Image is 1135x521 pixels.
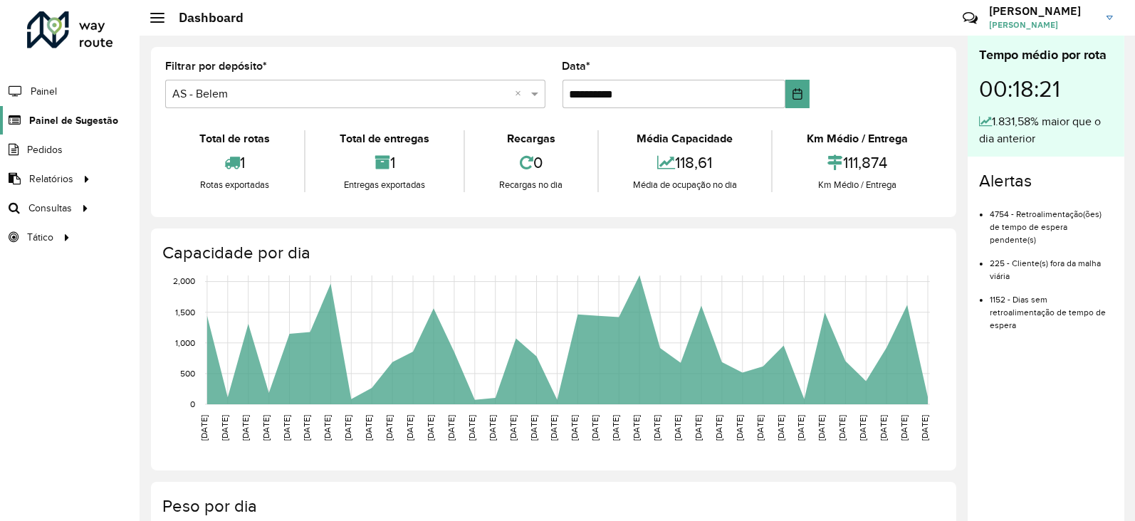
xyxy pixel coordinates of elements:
text: [DATE] [735,415,744,441]
text: [DATE] [199,415,209,441]
span: Pedidos [27,142,63,157]
span: Painel de Sugestão [29,113,118,128]
div: 111,874 [776,147,938,178]
div: Recargas [469,130,593,147]
text: [DATE] [858,415,867,441]
text: [DATE] [776,415,785,441]
div: 1 [309,147,460,178]
text: 2,000 [173,277,195,286]
span: Consultas [28,201,72,216]
a: Contato Rápido [955,3,985,33]
div: 00:18:21 [979,65,1113,113]
text: [DATE] [467,415,476,441]
div: 1.831,58% maior que o dia anterior [979,113,1113,147]
text: [DATE] [261,415,271,441]
div: 118,61 [602,147,768,178]
text: 0 [190,399,195,409]
li: 4754 - Retroalimentação(ões) de tempo de espera pendente(s) [990,197,1113,246]
span: Relatórios [29,172,73,186]
text: [DATE] [673,415,682,441]
div: 0 [469,147,593,178]
text: [DATE] [446,415,456,441]
h4: Peso por dia [162,496,942,517]
text: [DATE] [899,415,909,441]
div: Média Capacidade [602,130,768,147]
text: [DATE] [797,415,806,441]
span: Tático [27,230,53,245]
span: Painel [31,84,57,99]
div: Km Médio / Entrega [776,130,938,147]
label: Filtrar por depósito [165,58,267,75]
text: [DATE] [385,415,394,441]
text: [DATE] [755,415,765,441]
div: 1 [169,147,300,178]
span: Clear all [516,85,528,102]
text: [DATE] [632,415,641,441]
h4: Alertas [979,171,1113,191]
text: 1,000 [175,338,195,347]
div: Km Médio / Entrega [776,178,938,192]
text: [DATE] [817,415,827,441]
label: Data [563,58,591,75]
button: Choose Date [785,80,810,108]
text: [DATE] [364,415,373,441]
text: [DATE] [508,415,518,441]
div: Total de rotas [169,130,300,147]
h4: Capacidade por dia [162,243,942,263]
h2: Dashboard [164,10,244,26]
text: 1,500 [175,307,195,317]
div: Total de entregas [309,130,460,147]
div: Entregas exportadas [309,178,460,192]
text: [DATE] [837,415,847,441]
text: [DATE] [550,415,559,441]
text: [DATE] [426,415,435,441]
text: [DATE] [241,415,250,441]
text: [DATE] [652,415,661,441]
text: [DATE] [920,415,929,441]
text: [DATE] [529,415,538,441]
text: [DATE] [570,415,579,441]
text: [DATE] [220,415,229,441]
text: [DATE] [405,415,414,441]
text: [DATE] [488,415,497,441]
text: [DATE] [714,415,723,441]
text: [DATE] [590,415,600,441]
li: 1152 - Dias sem retroalimentação de tempo de espera [990,283,1113,332]
div: Rotas exportadas [169,178,300,192]
h3: [PERSON_NAME] [989,4,1096,18]
div: Recargas no dia [469,178,593,192]
div: Média de ocupação no dia [602,178,768,192]
text: [DATE] [282,415,291,441]
text: [DATE] [694,415,703,441]
text: [DATE] [323,415,332,441]
text: 500 [180,369,195,378]
div: Tempo médio por rota [979,46,1113,65]
text: [DATE] [611,415,620,441]
span: [PERSON_NAME] [989,19,1096,31]
text: [DATE] [879,415,888,441]
text: [DATE] [343,415,352,441]
li: 225 - Cliente(s) fora da malha viária [990,246,1113,283]
text: [DATE] [302,415,311,441]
